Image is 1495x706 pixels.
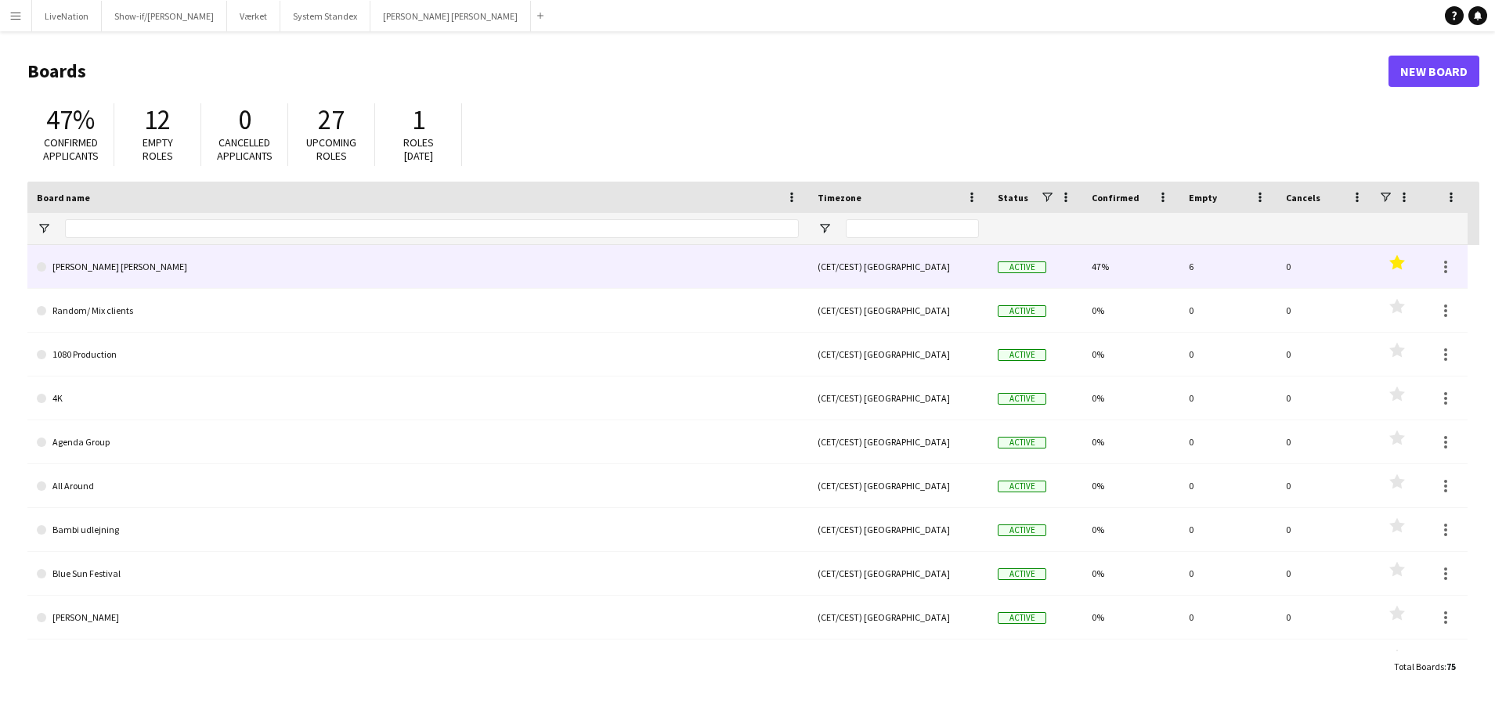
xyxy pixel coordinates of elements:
[808,464,988,507] div: (CET/CEST) [GEOGRAPHIC_DATA]
[1179,420,1277,463] div: 0
[1179,245,1277,288] div: 6
[1179,464,1277,507] div: 0
[1082,508,1179,551] div: 0%
[808,552,988,595] div: (CET/CEST) [GEOGRAPHIC_DATA]
[27,59,1388,83] h1: Boards
[808,596,988,639] div: (CET/CEST) [GEOGRAPHIC_DATA]
[1277,333,1374,376] div: 0
[1277,552,1374,595] div: 0
[217,135,273,163] span: Cancelled applicants
[143,135,173,163] span: Empty roles
[1179,508,1277,551] div: 0
[1277,639,1374,683] div: 0
[1277,245,1374,288] div: 0
[1082,420,1179,463] div: 0%
[412,103,425,137] span: 1
[1082,376,1179,420] div: 0%
[1082,639,1179,683] div: 0%
[1082,289,1179,332] div: 0%
[998,192,1028,204] span: Status
[1082,552,1179,595] div: 0%
[1277,420,1374,463] div: 0
[37,289,799,333] a: Random/ Mix clients
[1388,56,1479,87] a: New Board
[998,612,1046,624] span: Active
[1179,376,1277,420] div: 0
[32,1,102,31] button: LiveNation
[808,376,988,420] div: (CET/CEST) [GEOGRAPHIC_DATA]
[1277,464,1374,507] div: 0
[37,333,799,376] a: 1080 Production
[998,349,1046,361] span: Active
[227,1,280,31] button: Værket
[1179,639,1277,683] div: 0
[102,1,227,31] button: Show-if/[PERSON_NAME]
[37,376,799,420] a: 4K
[1082,464,1179,507] div: 0%
[144,103,171,137] span: 12
[37,464,799,508] a: All Around
[998,524,1046,536] span: Active
[998,568,1046,580] span: Active
[403,135,434,163] span: Roles [DATE]
[1179,596,1277,639] div: 0
[1277,376,1374,420] div: 0
[1277,596,1374,639] div: 0
[37,245,799,289] a: [PERSON_NAME] [PERSON_NAME]
[998,481,1046,492] span: Active
[808,289,988,332] div: (CET/CEST) [GEOGRAPHIC_DATA]
[1189,192,1217,204] span: Empty
[280,1,370,31] button: System Standex
[808,333,988,376] div: (CET/CEST) [GEOGRAPHIC_DATA]
[998,261,1046,273] span: Active
[1092,192,1139,204] span: Confirmed
[818,222,832,236] button: Open Filter Menu
[318,103,345,137] span: 27
[1082,596,1179,639] div: 0%
[37,192,90,204] span: Board name
[37,639,799,683] a: Cupello Copenhaden Stage crew
[1179,552,1277,595] div: 0
[306,135,356,163] span: Upcoming roles
[998,437,1046,448] span: Active
[808,639,988,683] div: (CET/CEST) [GEOGRAPHIC_DATA]
[998,393,1046,405] span: Active
[65,219,799,238] input: Board name Filter Input
[1286,192,1320,204] span: Cancels
[818,192,861,204] span: Timezone
[37,508,799,552] a: Bambi udlejning
[1394,661,1444,672] span: Total Boards
[37,552,799,596] a: Blue Sun Festival
[370,1,531,31] button: [PERSON_NAME] [PERSON_NAME]
[808,420,988,463] div: (CET/CEST) [GEOGRAPHIC_DATA]
[46,103,95,137] span: 47%
[998,305,1046,317] span: Active
[1277,508,1374,551] div: 0
[1082,245,1179,288] div: 47%
[1082,333,1179,376] div: 0%
[238,103,251,137] span: 0
[808,245,988,288] div: (CET/CEST) [GEOGRAPHIC_DATA]
[37,420,799,464] a: Agenda Group
[1179,289,1277,332] div: 0
[43,135,99,163] span: Confirmed applicants
[37,596,799,639] a: [PERSON_NAME]
[37,222,51,236] button: Open Filter Menu
[1446,661,1456,672] span: 75
[1394,651,1456,682] div: :
[846,219,979,238] input: Timezone Filter Input
[808,508,988,551] div: (CET/CEST) [GEOGRAPHIC_DATA]
[1277,289,1374,332] div: 0
[1179,333,1277,376] div: 0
